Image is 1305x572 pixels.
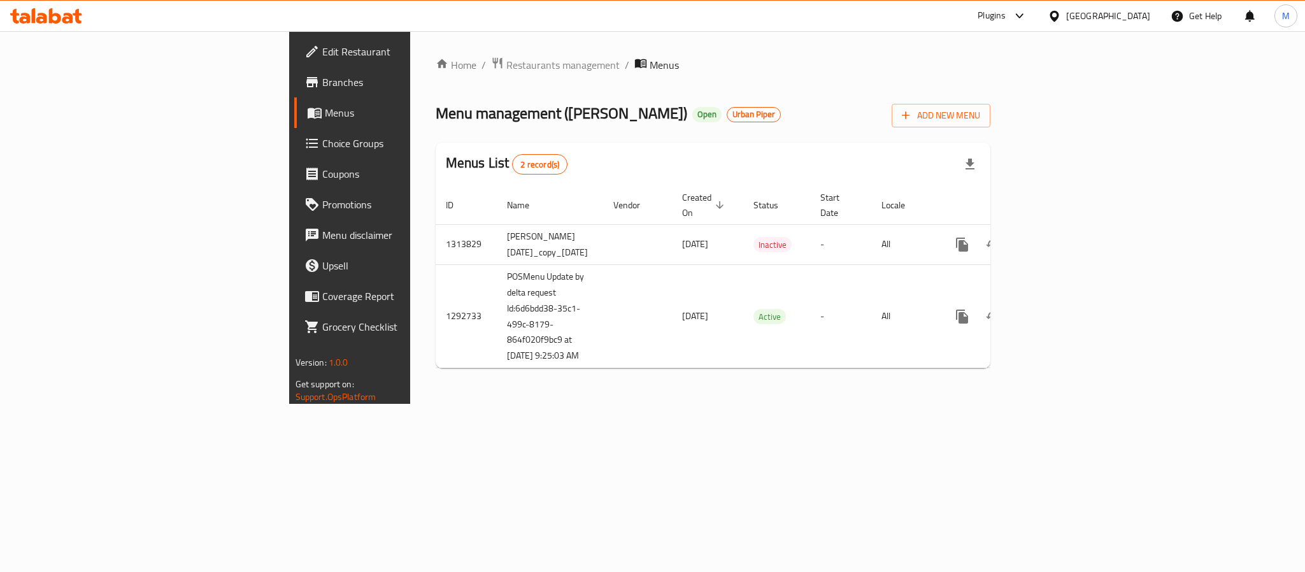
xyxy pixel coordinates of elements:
[978,8,1006,24] div: Plugins
[296,376,354,392] span: Get support on:
[294,220,507,250] a: Menu disclaimer
[294,311,507,342] a: Grocery Checklist
[1066,9,1150,23] div: [GEOGRAPHIC_DATA]
[329,354,348,371] span: 1.0.0
[613,197,657,213] span: Vendor
[810,224,871,264] td: -
[947,229,978,260] button: more
[322,136,497,151] span: Choice Groups
[294,250,507,281] a: Upsell
[871,224,937,264] td: All
[978,229,1008,260] button: Change Status
[507,197,546,213] span: Name
[436,186,1080,369] table: enhanced table
[296,354,327,371] span: Version:
[937,186,1080,225] th: Actions
[446,154,567,175] h2: Menus List
[682,236,708,252] span: [DATE]
[947,301,978,332] button: more
[322,197,497,212] span: Promotions
[322,166,497,182] span: Coupons
[810,264,871,368] td: -
[322,44,497,59] span: Edit Restaurant
[491,57,620,73] a: Restaurants management
[294,36,507,67] a: Edit Restaurant
[436,99,687,127] span: Menu management ( [PERSON_NAME] )
[436,57,991,73] nav: breadcrumb
[294,67,507,97] a: Branches
[513,159,567,171] span: 2 record(s)
[322,319,497,334] span: Grocery Checklist
[753,309,786,324] div: Active
[497,264,603,368] td: POSMenu Update by delta request Id:6d6bdd38-35c1-499c-8179-864f020f9bc9 at [DATE] 9:25:03 AM
[682,308,708,324] span: [DATE]
[727,109,780,120] span: Urban Piper
[753,310,786,324] span: Active
[322,75,497,90] span: Branches
[692,107,722,122] div: Open
[881,197,922,213] span: Locale
[294,97,507,128] a: Menus
[322,227,497,243] span: Menu disclaimer
[978,301,1008,332] button: Change Status
[820,190,856,220] span: Start Date
[322,289,497,304] span: Coverage Report
[892,104,990,127] button: Add New Menu
[753,237,792,252] div: Inactive
[296,389,376,405] a: Support.OpsPlatform
[692,109,722,120] span: Open
[955,149,985,180] div: Export file
[497,224,603,264] td: [PERSON_NAME] [DATE]_copy_[DATE]
[446,197,470,213] span: ID
[506,57,620,73] span: Restaurants management
[902,108,980,124] span: Add New Menu
[753,197,795,213] span: Status
[753,238,792,252] span: Inactive
[325,105,497,120] span: Menus
[294,281,507,311] a: Coverage Report
[682,190,728,220] span: Created On
[294,159,507,189] a: Coupons
[625,57,629,73] li: /
[512,154,567,175] div: Total records count
[871,264,937,368] td: All
[322,258,497,273] span: Upsell
[1282,9,1290,23] span: M
[294,189,507,220] a: Promotions
[650,57,679,73] span: Menus
[294,128,507,159] a: Choice Groups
